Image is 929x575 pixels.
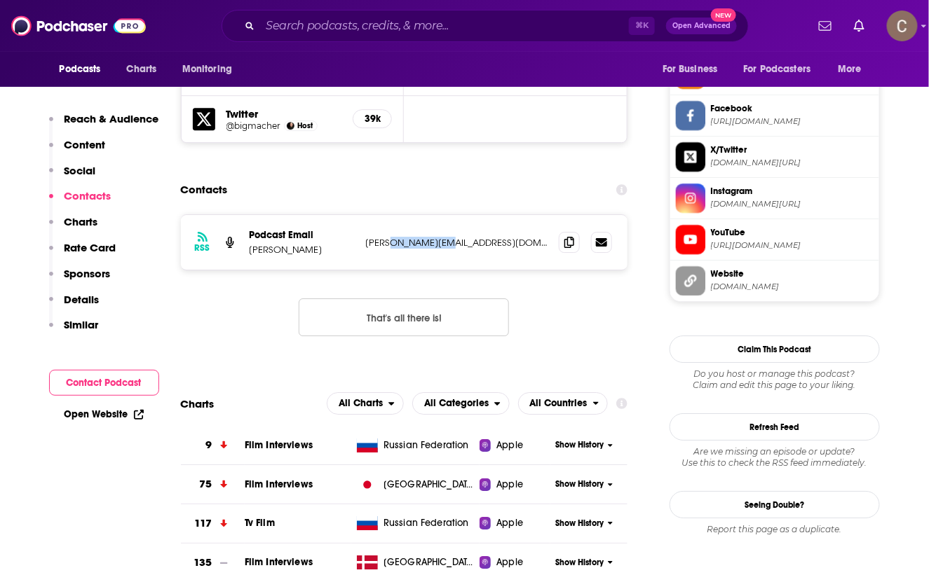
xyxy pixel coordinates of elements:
button: open menu [518,392,609,415]
span: YouTube [711,226,874,239]
a: X/Twitter[DOMAIN_NAME][URL] [676,142,874,172]
a: Film Interviews [245,556,313,568]
span: Russian Federation [384,516,469,530]
h5: 39k [365,113,380,125]
span: Website [711,268,874,280]
button: Sponsors [49,267,111,293]
div: Are we missing an episode or update? Use this to check the RSS feed immediately. [670,446,880,469]
button: Contact Podcast [49,370,159,396]
button: Charts [49,215,98,241]
a: Facebook[URL][DOMAIN_NAME] [676,101,874,130]
span: jeffisfunny.com [711,282,874,292]
p: [PERSON_NAME] [250,244,355,256]
h2: Categories [412,392,510,415]
a: Apple [480,438,550,452]
span: All Categories [424,399,489,408]
a: Show notifications dropdown [848,14,870,38]
span: Monitoring [182,60,232,79]
a: @bigmacher [226,120,281,131]
span: Japan [384,478,475,492]
a: [GEOGRAPHIC_DATA] [351,555,480,569]
span: Open Advanced [672,22,731,29]
button: Contacts [49,189,111,215]
button: Content [49,138,106,164]
a: Film Interviews [245,439,313,451]
a: Apple [480,478,550,492]
span: For Business [663,60,718,79]
p: Content [65,138,106,151]
a: Open Website [65,408,144,420]
button: open menu [735,56,832,83]
span: Podcasts [60,60,101,79]
button: open menu [828,56,879,83]
span: Do you host or manage this podcast? [670,368,880,380]
button: Show History [550,478,618,490]
p: Sponsors [65,267,111,280]
span: ⌘ K [629,17,655,35]
span: Show History [555,439,604,451]
span: New [711,8,736,22]
span: Facebook [711,102,874,115]
span: Show History [555,518,604,529]
span: Apple [496,478,523,492]
span: Show History [555,478,604,490]
button: Refresh Feed [670,413,880,441]
a: Russian Federation [351,438,480,452]
img: User Profile [887,11,918,41]
span: Logged in as clay.bolton [887,11,918,41]
p: Social [65,164,96,177]
h2: Platforms [327,392,404,415]
p: [PERSON_NAME][EMAIL_ADDRESS][DOMAIN_NAME] [366,237,548,249]
button: Social [49,164,96,190]
p: Reach & Audience [65,112,159,125]
button: Show History [550,557,618,569]
img: Podchaser - Follow, Share and Rate Podcasts [11,13,146,39]
span: Host [297,121,313,130]
img: Jeff Dwoskin [287,122,294,130]
a: Russian Federation [351,516,480,530]
a: Website[DOMAIN_NAME] [676,266,874,296]
span: https://www.facebook.com/jeffisfunny [711,116,874,127]
a: 75 [181,465,245,504]
h3: 9 [205,437,212,453]
h3: 117 [194,515,212,532]
a: Film Interviews [245,478,313,490]
h2: Charts [181,397,215,410]
input: Search podcasts, credits, & more... [260,15,629,37]
span: More [838,60,862,79]
span: All Charts [339,399,383,408]
a: Apple [480,516,550,530]
h5: Twitter [226,107,342,120]
p: Charts [65,215,98,228]
a: Seeing Double? [670,491,880,518]
span: All Countries [530,399,588,408]
span: Russian Federation [384,438,469,452]
span: Tv Film [245,517,275,529]
p: Details [65,293,100,306]
p: Similar [65,318,99,331]
span: For Podcasters [744,60,811,79]
a: 9 [181,426,245,464]
div: Claim and edit this page to your liking. [670,368,880,391]
button: open menu [653,56,735,83]
button: Show History [550,518,618,529]
span: Apple [496,438,523,452]
span: Apple [496,516,523,530]
a: [GEOGRAPHIC_DATA] [351,478,480,492]
button: Details [49,293,100,319]
button: Nothing here. [299,298,509,336]
span: Apple [496,555,523,569]
a: YouTube[URL][DOMAIN_NAME] [676,225,874,254]
p: Podcast Email [250,229,355,241]
a: 117 [181,504,245,543]
button: open menu [327,392,404,415]
h3: 135 [194,555,212,571]
span: https://www.youtube.com/@TheJeffDwoskinShow [711,240,874,251]
h3: RSS [195,242,210,254]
